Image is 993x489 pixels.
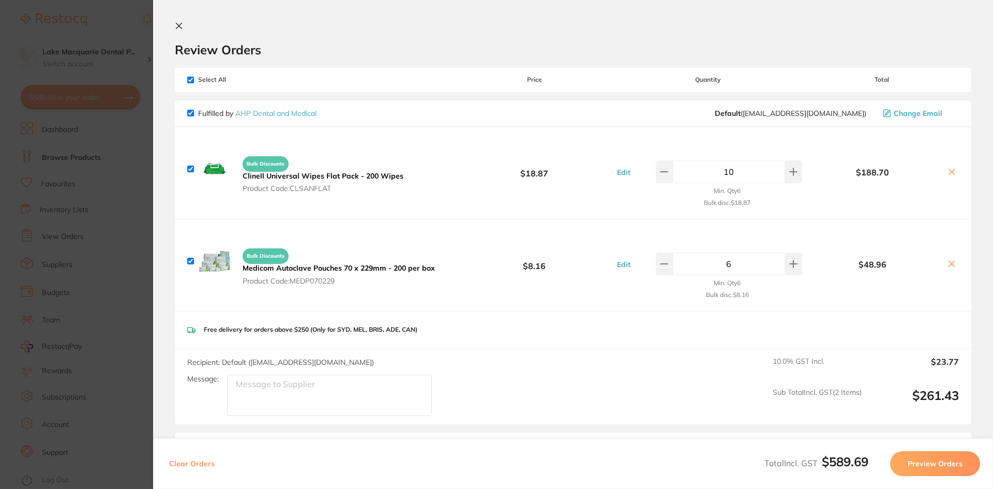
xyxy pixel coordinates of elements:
[204,326,417,333] p: Free delivery for orders above $250 (Only for SYD, MEL, BRIS, ADE, CAN)
[773,357,862,380] span: 10.0 % GST Incl.
[243,277,435,285] span: Product Code: MEDP070229
[243,248,289,264] span: Bulk Discounts
[715,109,741,118] b: Default
[614,260,634,269] button: Edit
[614,168,634,177] button: Edit
[773,388,862,417] span: Sub Total Incl. GST ( 2 Items)
[239,244,438,285] button: Bulk Discounts Medicom Autoclave Pouches 70 x 229mm - 200 per box Product Code:MEDP070229
[870,388,959,417] output: $261.43
[890,451,980,476] button: Preview Orders
[715,109,866,117] span: orders@ahpdentalmedical.com.au
[175,42,971,57] h2: Review Orders
[187,358,374,367] span: Recipient: Default ( [EMAIL_ADDRESS][DOMAIN_NAME] )
[243,171,403,181] b: Clinell Universal Wipes Flat Pack - 200 Wipes
[805,76,959,83] span: Total
[166,451,218,476] button: Clear Orders
[239,152,407,193] button: Bulk Discounts Clinell Universal Wipes Flat Pack - 200 Wipes Product Code:CLSANFLAT
[187,76,291,83] span: Select All
[198,245,231,278] img: OXRha2RqcA
[805,260,940,269] b: $48.96
[243,263,435,273] b: Medicom Autoclave Pouches 70 x 229mm - 200 per box
[457,251,611,271] b: $8.16
[714,187,741,195] small: Min. Qty 6
[243,184,403,192] span: Product Code: CLSANFLAT
[457,76,611,83] span: Price
[612,76,805,83] span: Quantity
[764,458,868,468] span: Total Incl. GST
[235,109,317,118] a: AHP Dental and Medical
[714,279,741,287] small: Min. Qty 6
[457,159,611,179] b: $18.87
[198,109,317,117] p: Fulfilled by
[805,168,940,177] b: $188.70
[704,199,750,206] small: Bulk disc. $18.87
[880,109,959,118] button: Change Email
[870,357,959,380] output: $23.77
[894,109,942,117] span: Change Email
[822,454,868,469] b: $589.69
[198,152,231,185] img: ZzZiYmhrZg
[187,375,219,383] label: Message:
[706,291,749,299] small: Bulk disc. $8.16
[243,156,289,172] span: Bulk Discounts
